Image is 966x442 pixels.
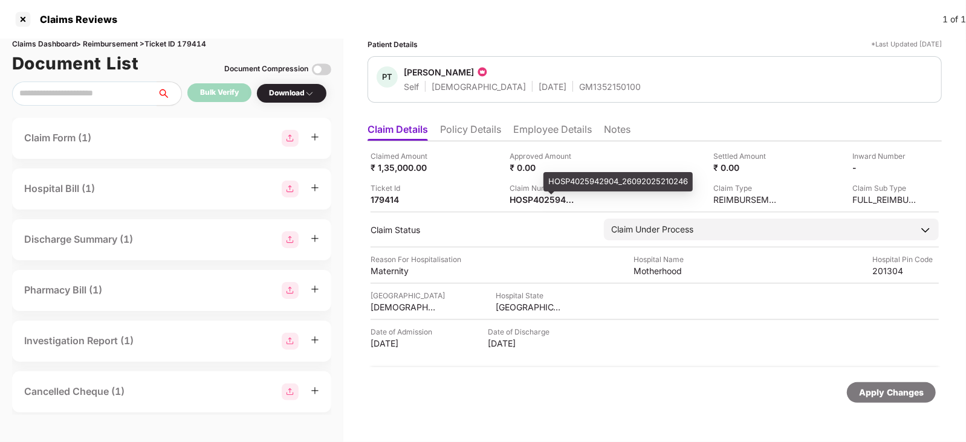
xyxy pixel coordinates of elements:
[852,150,919,162] div: Inward Number
[634,265,700,277] div: Motherhood
[311,234,319,243] span: plus
[713,150,780,162] div: Settled Amount
[371,338,437,349] div: [DATE]
[24,384,125,399] div: Cancelled Cheque (1)
[24,130,91,146] div: Claim Form (1)
[611,223,693,236] div: Claim Under Process
[371,326,437,338] div: Date of Admission
[24,283,102,298] div: Pharmacy Bill (1)
[371,162,437,173] div: ₹ 1,35,000.00
[539,81,566,92] div: [DATE]
[24,333,134,348] div: Investigation Report (1)
[510,194,577,205] div: HOSP4025942904_26092025210246
[513,123,592,141] li: Employee Details
[488,326,554,338] div: Date of Discharge
[311,336,319,344] span: plus
[269,88,314,99] div: Download
[282,383,299,400] img: svg+xml;base64,PHN2ZyBpZD0iR3JvdXBfMjg4MTMiIGRhdGEtbmFtZT0iR3JvdXAgMjg4MTMiIHhtbG5zPSJodHRwOi8vd3...
[312,60,331,79] img: svg+xml;base64,PHN2ZyBpZD0iVG9nZ2xlLTMyeDMyIiB4bWxucz0iaHR0cDovL3d3dy53My5vcmcvMjAwMC9zdmciIHdpZH...
[404,81,419,92] div: Self
[368,39,418,50] div: Patient Details
[377,66,398,88] div: PT
[24,232,133,247] div: Discharge Summary (1)
[859,386,924,399] div: Apply Changes
[871,39,942,50] div: *Last Updated [DATE]
[852,194,919,205] div: FULL_REIMBURSEMENT
[200,87,239,98] div: Bulk Verify
[371,150,437,162] div: Claimed Amount
[371,290,445,301] div: [GEOGRAPHIC_DATA]
[282,282,299,299] img: svg+xml;base64,PHN2ZyBpZD0iR3JvdXBfMjg4MTMiIGRhdGEtbmFtZT0iR3JvdXAgMjg4MTMiIHhtbG5zPSJodHRwOi8vd3...
[282,231,299,248] img: svg+xml;base64,PHN2ZyBpZD0iR3JvdXBfMjg4MTMiIGRhdGEtbmFtZT0iR3JvdXAgMjg4MTMiIHhtbG5zPSJodHRwOi8vd3...
[919,224,932,236] img: downArrowIcon
[488,338,554,349] div: [DATE]
[157,82,182,106] button: search
[157,89,181,98] span: search
[543,172,693,191] div: HOSP4025942904_26092025210246
[371,194,437,205] div: 179414
[12,39,331,50] div: Claims Dashboard > Reimbursement > Ticket ID 179414
[311,386,319,395] span: plus
[305,89,314,98] img: svg+xml;base64,PHN2ZyBpZD0iRHJvcGRvd24tMzJ4MzIiIHhtbG5zPSJodHRwOi8vd3d3LnczLm9yZy8yMDAwL3N2ZyIgd2...
[368,123,428,141] li: Claim Details
[713,182,780,194] div: Claim Type
[371,224,592,235] div: Claim Status
[371,301,437,313] div: [DEMOGRAPHIC_DATA][GEOGRAPHIC_DATA]
[604,123,630,141] li: Notes
[496,301,562,313] div: [GEOGRAPHIC_DATA]
[852,162,919,173] div: -
[942,13,966,26] div: 1 of 1
[634,254,700,265] div: Hospital Name
[224,63,308,75] div: Document Compression
[432,81,526,92] div: [DEMOGRAPHIC_DATA]
[371,265,437,277] div: Maternity
[713,194,780,205] div: REIMBURSEMENT
[713,162,780,173] div: ₹ 0.00
[404,66,474,78] div: [PERSON_NAME]
[510,182,577,194] div: Claim Number
[311,285,319,293] span: plus
[282,130,299,147] img: svg+xml;base64,PHN2ZyBpZD0iR3JvdXBfMjg4MTMiIGRhdGEtbmFtZT0iR3JvdXAgMjg4MTMiIHhtbG5zPSJodHRwOi8vd3...
[496,290,562,301] div: Hospital State
[510,162,577,173] div: ₹ 0.00
[311,184,319,192] span: plus
[872,254,939,265] div: Hospital Pin Code
[852,182,919,194] div: Claim Sub Type
[440,123,501,141] li: Policy Details
[579,81,641,92] div: GM1352150100
[282,181,299,197] img: svg+xml;base64,PHN2ZyBpZD0iR3JvdXBfMjg4MTMiIGRhdGEtbmFtZT0iR3JvdXAgMjg4MTMiIHhtbG5zPSJodHRwOi8vd3...
[371,254,461,265] div: Reason For Hospitalisation
[311,133,319,141] span: plus
[510,150,577,162] div: Approved Amount
[24,181,95,196] div: Hospital Bill (1)
[872,265,939,277] div: 201304
[33,13,117,25] div: Claims Reviews
[282,333,299,350] img: svg+xml;base64,PHN2ZyBpZD0iR3JvdXBfMjg4MTMiIGRhdGEtbmFtZT0iR3JvdXAgMjg4MTMiIHhtbG5zPSJodHRwOi8vd3...
[476,66,488,78] img: icon
[371,182,437,194] div: Ticket Id
[12,50,139,77] h1: Document List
